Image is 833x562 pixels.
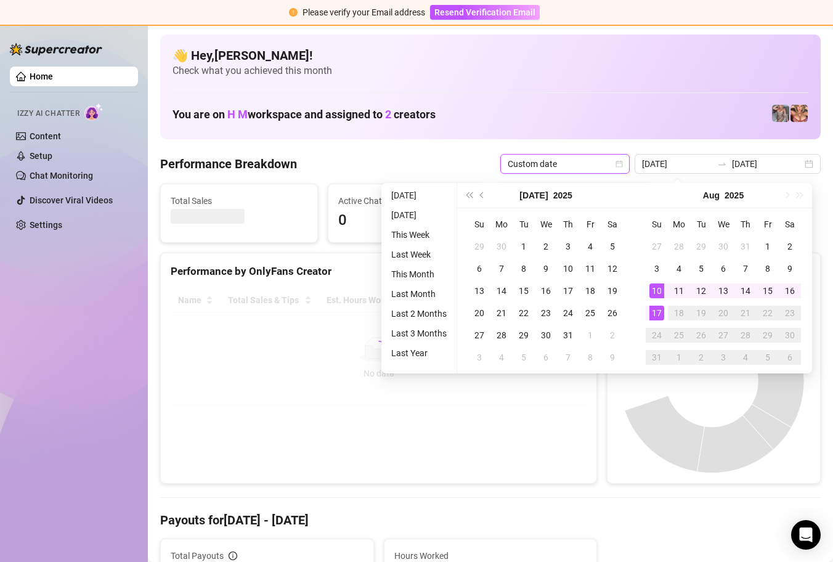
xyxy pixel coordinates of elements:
td: 2025-09-06 [779,346,801,369]
div: 14 [738,283,753,298]
td: 2025-07-15 [513,280,535,302]
li: [DATE] [386,188,452,203]
li: Last 3 Months [386,326,452,341]
td: 2025-08-29 [757,324,779,346]
td: 2025-08-17 [646,302,668,324]
th: Th [734,213,757,235]
td: 2025-08-12 [690,280,712,302]
div: 18 [583,283,598,298]
td: 2025-08-08 [757,258,779,280]
td: 2025-07-20 [468,302,490,324]
div: 5 [760,350,775,365]
div: 29 [472,239,487,254]
th: Tu [690,213,712,235]
input: End date [732,157,802,171]
td: 2025-08-10 [646,280,668,302]
div: 5 [605,239,620,254]
button: Previous month (PageUp) [476,183,489,208]
div: 29 [694,239,709,254]
div: 27 [716,328,731,343]
td: 2025-08-18 [668,302,690,324]
div: 23 [538,306,553,320]
span: loading [373,341,385,353]
div: 3 [649,261,664,276]
div: 19 [605,283,620,298]
td: 2025-08-26 [690,324,712,346]
td: 2025-09-04 [734,346,757,369]
a: Settings [30,220,62,230]
div: 1 [760,239,775,254]
span: Resend Verification Email [434,7,535,17]
div: 25 [583,306,598,320]
div: 9 [782,261,797,276]
td: 2025-07-29 [690,235,712,258]
th: Su [468,213,490,235]
td: 2025-06-29 [468,235,490,258]
td: 2025-08-14 [734,280,757,302]
td: 2025-07-31 [734,235,757,258]
li: Last Week [386,247,452,262]
th: Mo [490,213,513,235]
td: 2025-07-25 [579,302,601,324]
td: 2025-08-09 [601,346,624,369]
div: 1 [516,239,531,254]
td: 2025-08-20 [712,302,734,324]
td: 2025-07-28 [668,235,690,258]
div: 12 [694,283,709,298]
button: Choose a month [703,183,720,208]
li: This Week [386,227,452,242]
td: 2025-07-28 [490,324,513,346]
td: 2025-07-27 [646,235,668,258]
th: We [535,213,557,235]
div: 7 [738,261,753,276]
a: Content [30,131,61,141]
h1: You are on workspace and assigned to creators [173,108,436,121]
span: Total Sales [171,194,307,208]
td: 2025-08-01 [757,235,779,258]
div: 1 [672,350,686,365]
div: 29 [760,328,775,343]
div: Please verify your Email address [303,6,425,19]
div: 11 [583,261,598,276]
span: exclamation-circle [289,8,298,17]
td: 2025-07-06 [468,258,490,280]
div: 13 [716,283,731,298]
td: 2025-08-07 [557,346,579,369]
div: 2 [694,350,709,365]
td: 2025-06-30 [490,235,513,258]
td: 2025-08-21 [734,302,757,324]
td: 2025-08-30 [779,324,801,346]
td: 2025-08-02 [601,324,624,346]
div: 11 [672,283,686,298]
td: 2025-09-03 [712,346,734,369]
td: 2025-08-15 [757,280,779,302]
img: AI Chatter [84,103,104,121]
td: 2025-08-06 [712,258,734,280]
div: 3 [561,239,575,254]
td: 2025-07-08 [513,258,535,280]
span: info-circle [229,552,237,560]
td: 2025-07-16 [535,280,557,302]
div: 25 [672,328,686,343]
td: 2025-08-05 [513,346,535,369]
button: Choose a year [553,183,572,208]
td: 2025-07-11 [579,258,601,280]
span: to [717,159,727,169]
td: 2025-07-30 [712,235,734,258]
div: 30 [538,328,553,343]
button: Choose a year [725,183,744,208]
a: Home [30,71,53,81]
span: Custom date [508,155,622,173]
div: 24 [649,328,664,343]
td: 2025-08-23 [779,302,801,324]
div: 6 [472,261,487,276]
th: Sa [779,213,801,235]
div: 4 [494,350,509,365]
div: 14 [494,283,509,298]
div: 20 [472,306,487,320]
div: 17 [649,306,664,320]
div: 12 [605,261,620,276]
td: 2025-08-03 [646,258,668,280]
div: 30 [494,239,509,254]
div: 15 [516,283,531,298]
